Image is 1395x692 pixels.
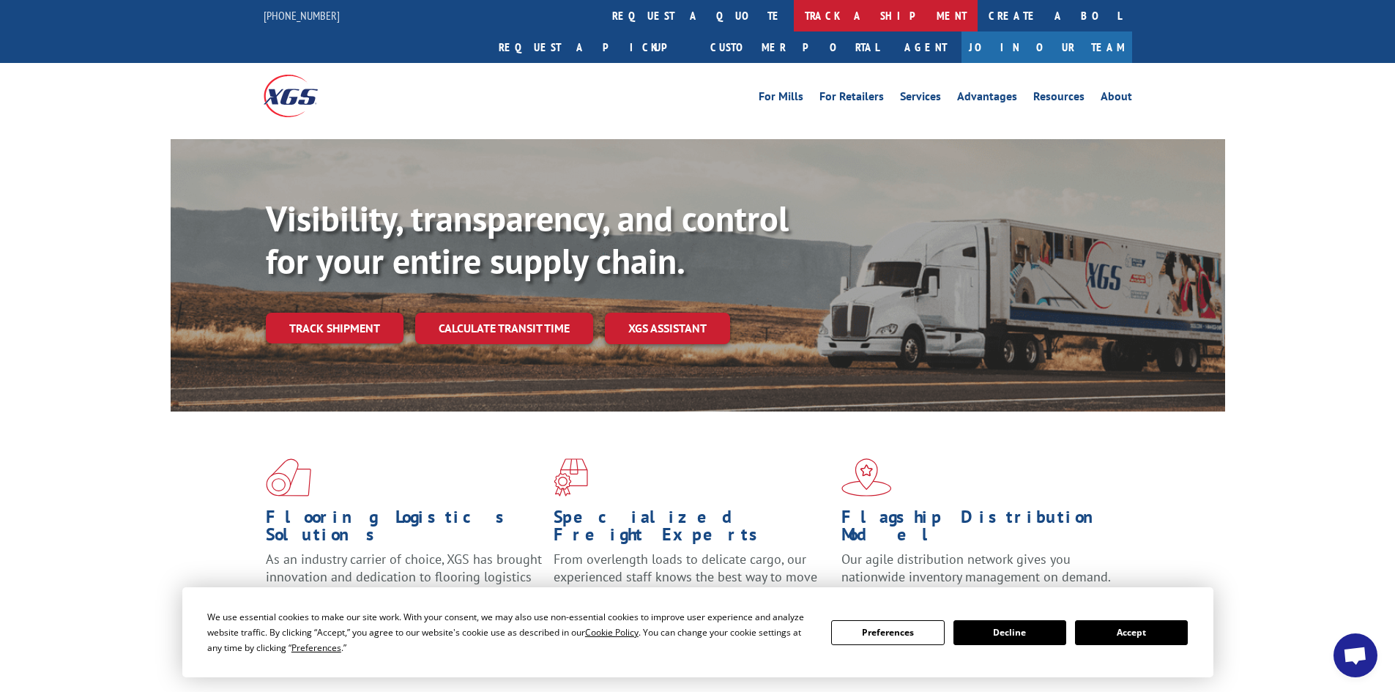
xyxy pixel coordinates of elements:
[1101,91,1132,107] a: About
[554,458,588,496] img: xgs-icon-focused-on-flooring-red
[900,91,941,107] a: Services
[841,458,892,496] img: xgs-icon-flagship-distribution-model-red
[266,551,542,603] span: As an industry carrier of choice, XGS has brought innovation and dedication to flooring logistics...
[291,641,341,654] span: Preferences
[841,551,1111,585] span: Our agile distribution network gives you nationwide inventory management on demand.
[1033,91,1085,107] a: Resources
[841,508,1118,551] h1: Flagship Distribution Model
[182,587,1213,677] div: Cookie Consent Prompt
[488,31,699,63] a: Request a pickup
[585,626,639,639] span: Cookie Policy
[957,91,1017,107] a: Advantages
[819,91,884,107] a: For Retailers
[266,196,789,283] b: Visibility, transparency, and control for your entire supply chain.
[554,551,830,616] p: From overlength loads to delicate cargo, our experienced staff knows the best way to move your fr...
[961,31,1132,63] a: Join Our Team
[266,508,543,551] h1: Flooring Logistics Solutions
[415,313,593,344] a: Calculate transit time
[266,313,403,343] a: Track shipment
[953,620,1066,645] button: Decline
[890,31,961,63] a: Agent
[759,91,803,107] a: For Mills
[699,31,890,63] a: Customer Portal
[266,458,311,496] img: xgs-icon-total-supply-chain-intelligence-red
[1333,633,1377,677] div: Open chat
[264,8,340,23] a: [PHONE_NUMBER]
[554,508,830,551] h1: Specialized Freight Experts
[605,313,730,344] a: XGS ASSISTANT
[1075,620,1188,645] button: Accept
[831,620,944,645] button: Preferences
[207,609,814,655] div: We use essential cookies to make our site work. With your consent, we may also use non-essential ...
